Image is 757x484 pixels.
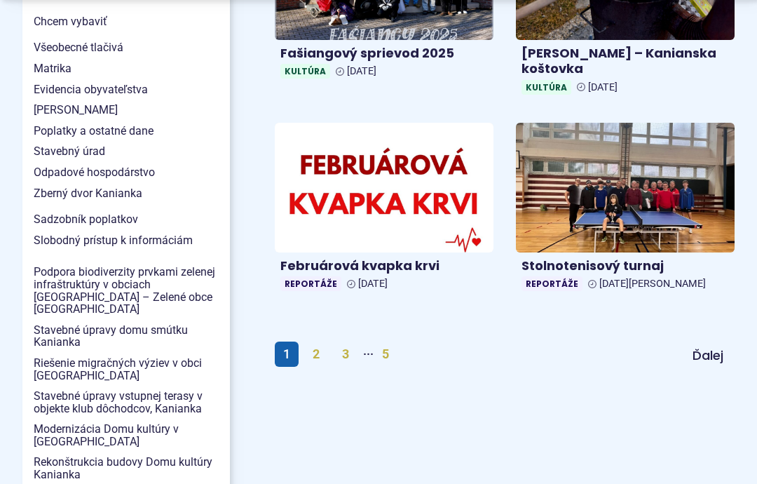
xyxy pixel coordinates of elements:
[304,342,328,367] a: 2
[34,121,219,142] span: Poplatky a ostatné dane
[34,262,219,319] span: Podpora biodiverzity prvkami zelenej infraštruktúry v obciach [GEOGRAPHIC_DATA] – Zelené obce [GE...
[22,11,230,32] a: Chcem vybaviť
[22,230,230,251] a: Slobodný prístup k informáciám
[363,342,374,367] span: ···
[521,80,571,95] span: Kultúra
[521,276,582,291] span: Reportáže
[34,141,219,162] span: Stavebný úrad
[280,276,341,291] span: Reportáže
[374,342,397,367] a: 5
[34,100,219,121] span: [PERSON_NAME]
[34,37,219,58] span: Všeobecné tlačivá
[22,37,230,58] a: Všeobecné tlačivá
[34,183,219,204] span: Zberný dvor Kanianka
[34,11,219,32] span: Chcem vybaviť
[22,320,230,353] a: Stavebné úpravy domu smútku Kanianka
[22,162,230,183] a: Odpadové hospodárstvo
[275,123,493,297] a: Februárová kvapka krvi Reportáže [DATE]
[280,46,488,62] h4: Fašiangový sprievod 2025
[22,183,230,204] a: Zberný dvor Kanianka
[22,141,230,162] a: Stavebný úrad
[34,386,219,419] span: Stavebné úpravy vstupnej terasy v objekte klub dôchodcov, Kanianka
[521,258,729,274] h4: Stolnotenisový turnaj
[681,343,735,368] a: Ďalej
[516,123,735,297] a: Stolnotenisový turnaj Reportáže [DATE][PERSON_NAME]
[22,100,230,121] a: [PERSON_NAME]
[34,419,219,452] span: Modernizácia Domu kultúry v [GEOGRAPHIC_DATA]
[588,81,618,93] span: [DATE]
[22,79,230,100] a: Evidencia obyvateľstva
[280,258,488,274] h4: Februárová kvapka krvi
[22,262,230,319] a: Podpora biodiverzity prvkami zelenej infraštruktúry v obciach [GEOGRAPHIC_DATA] – Zelené obce [GE...
[34,230,219,251] span: Slobodný prístup k informáciám
[34,320,219,353] span: Stavebné úpravy domu smútku Kanianka
[22,386,230,419] a: Stavebné úpravy vstupnej terasy v objekte klub dôchodcov, Kanianka
[275,342,299,367] span: 1
[34,353,219,386] span: Riešenie migračných výziev v obci [GEOGRAPHIC_DATA]
[22,419,230,452] a: Modernizácia Domu kultúry v [GEOGRAPHIC_DATA]
[334,342,357,367] a: 3
[22,353,230,386] a: Riešenie migračných výziev v obci [GEOGRAPHIC_DATA]
[358,278,388,290] span: [DATE]
[347,65,376,77] span: [DATE]
[22,58,230,79] a: Matrika
[34,79,219,100] span: Evidencia obyvateľstva
[280,64,330,79] span: Kultúra
[599,278,706,290] span: [DATE][PERSON_NAME]
[34,162,219,183] span: Odpadové hospodárstvo
[693,347,723,364] span: Ďalej
[34,58,219,79] span: Matrika
[22,209,230,230] a: Sadzobník poplatkov
[34,209,219,230] span: Sadzobník poplatkov
[521,46,729,77] h4: [PERSON_NAME] – Kanianska koštovka
[22,121,230,142] a: Poplatky a ostatné dane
